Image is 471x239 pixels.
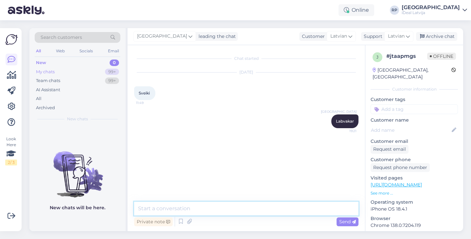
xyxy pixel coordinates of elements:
span: Search customers [41,34,82,41]
span: Labvakar [336,119,354,124]
div: Web [55,47,66,55]
p: Customer tags [371,96,458,103]
div: Look Here [5,136,17,165]
p: Customer email [371,138,458,145]
div: 2 / 3 [5,160,17,165]
p: New chats will be here. [50,204,105,211]
div: Request email [371,145,409,154]
p: iPhone OS 18.4.1 [371,206,458,213]
a: [GEOGRAPHIC_DATA]iDeal Latvija [402,5,467,15]
div: Customer information [371,86,458,92]
div: My chats [36,69,55,75]
p: Browser [371,215,458,222]
span: [GEOGRAPHIC_DATA] [137,33,187,40]
p: Visited pages [371,175,458,181]
div: iDeal Latvija [402,10,460,15]
div: New [36,60,46,66]
span: j [376,55,378,60]
div: AI Assistant [36,87,60,93]
span: Send [339,219,356,225]
div: Team chats [36,77,60,84]
div: 0 [110,60,119,66]
div: RP [390,6,399,15]
div: [GEOGRAPHIC_DATA] [402,5,460,10]
p: Chrome 138.0.7204.119 [371,222,458,229]
div: Support [361,33,382,40]
span: New chats [67,116,88,122]
div: [GEOGRAPHIC_DATA], [GEOGRAPHIC_DATA] [373,67,451,80]
div: Email [107,47,120,55]
div: Private note [134,217,173,226]
img: Askly Logo [5,33,18,46]
div: Request phone number [371,163,430,172]
div: [DATE] [134,69,358,75]
span: Offline [427,53,456,60]
input: Add a tag [371,104,458,114]
span: Latvian [388,33,405,40]
div: Online [339,4,374,16]
div: 99+ [105,77,119,84]
div: All [35,47,42,55]
span: [GEOGRAPHIC_DATA] [321,109,357,114]
div: Archive chat [416,32,457,41]
div: 99+ [105,69,119,75]
span: Latvian [330,33,347,40]
span: Sveiki [139,91,150,95]
div: leading the chat [196,33,236,40]
img: No chats [29,140,126,198]
span: 11:49 [136,100,161,105]
div: Customer [299,33,325,40]
div: # jtaapmgs [386,52,427,60]
div: Archived [36,105,55,111]
div: All [36,95,42,102]
input: Add name [371,127,450,134]
div: Socials [78,47,94,55]
p: Customer phone [371,156,458,163]
p: Operating system [371,199,458,206]
p: See more ... [371,190,458,196]
span: 19:21 [332,128,357,133]
a: [URL][DOMAIN_NAME] [371,182,422,188]
div: Chat started [134,56,358,61]
p: Customer name [371,117,458,124]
